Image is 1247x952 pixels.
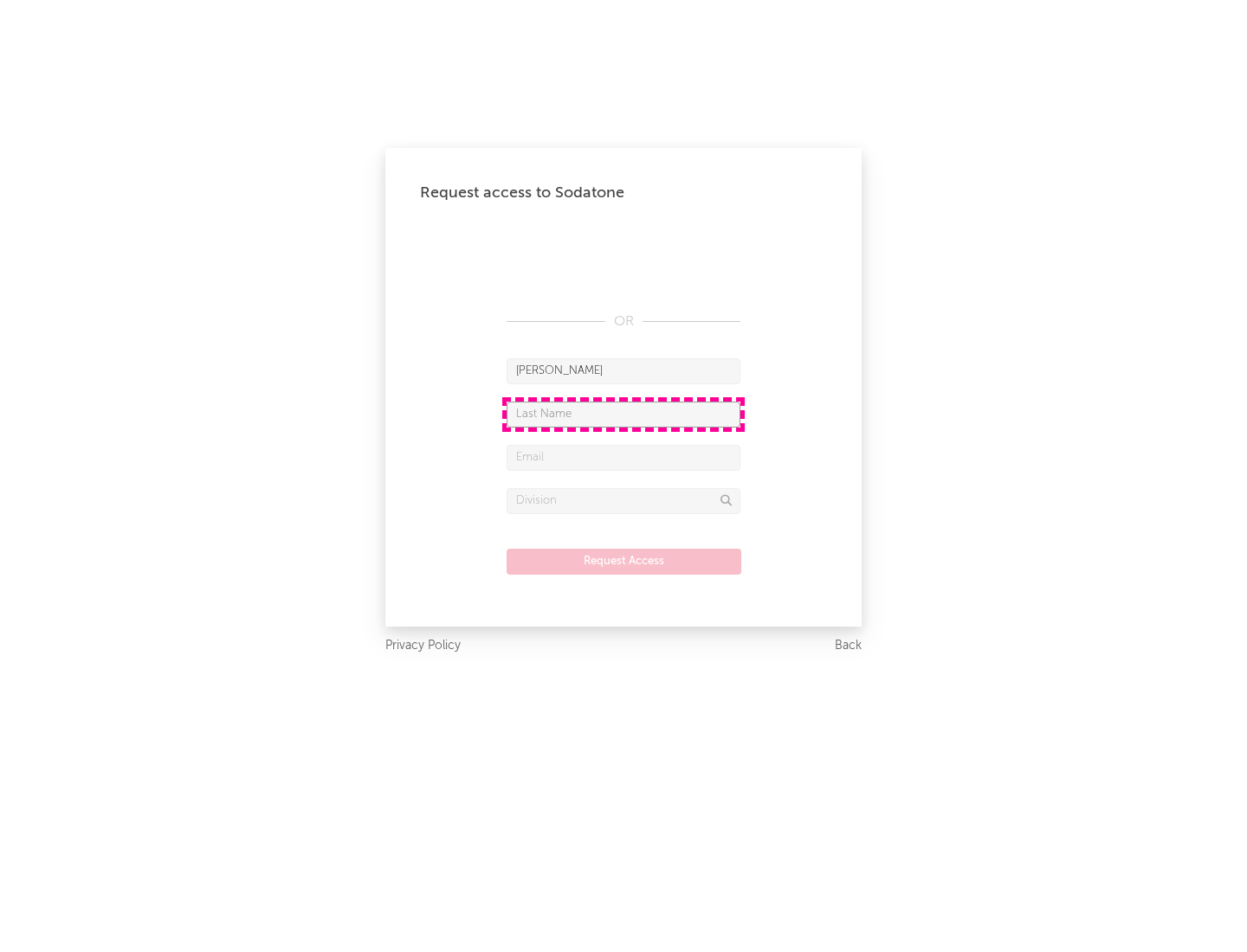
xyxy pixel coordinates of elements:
input: Last Name [507,402,740,428]
a: Back [835,635,862,657]
a: Privacy Policy [385,635,461,657]
input: Email [507,445,740,471]
input: First Name [507,358,740,384]
button: Request Access [507,549,741,575]
div: Request access to Sodatone [420,183,827,203]
div: OR [507,312,740,332]
input: Division [507,488,740,514]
